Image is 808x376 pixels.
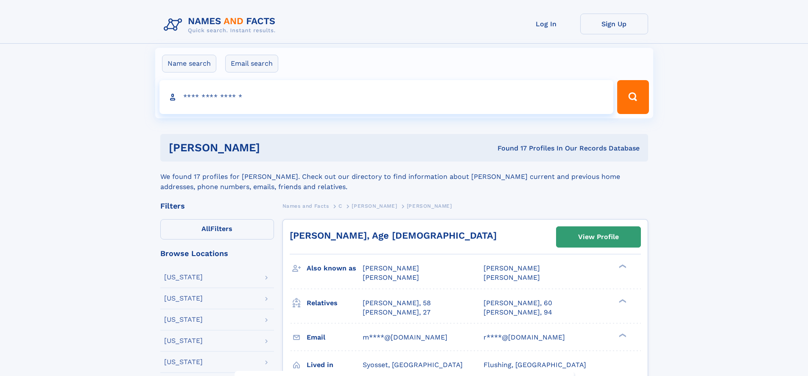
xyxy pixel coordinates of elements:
label: Email search [225,55,278,72]
div: Filters [160,202,274,210]
a: [PERSON_NAME], 94 [484,308,552,317]
a: Log In [512,14,580,34]
div: [US_STATE] [164,337,203,344]
label: Filters [160,219,274,240]
div: [US_STATE] [164,316,203,323]
span: C [338,203,342,209]
h3: Also known as [307,261,363,276]
span: [PERSON_NAME] [363,264,419,272]
a: Names and Facts [282,201,329,211]
div: We found 17 profiles for [PERSON_NAME]. Check out our directory to find information about [PERSON... [160,162,648,192]
span: Flushing, [GEOGRAPHIC_DATA] [484,361,586,369]
label: Name search [162,55,216,72]
div: ❯ [617,298,627,304]
a: [PERSON_NAME] [352,201,397,211]
a: [PERSON_NAME], 27 [363,308,431,317]
div: Found 17 Profiles In Our Records Database [379,144,640,153]
span: [PERSON_NAME] [363,273,419,281]
span: Syosset, [GEOGRAPHIC_DATA] [363,361,463,369]
div: Browse Locations [160,250,274,257]
h3: Email [307,330,363,345]
div: [US_STATE] [164,295,203,302]
h1: [PERSON_NAME] [169,142,379,153]
div: [US_STATE] [164,359,203,365]
a: [PERSON_NAME], Age [DEMOGRAPHIC_DATA] [290,230,497,241]
span: [PERSON_NAME] [484,273,540,281]
button: Search Button [617,80,649,114]
a: View Profile [556,227,640,247]
span: All [201,225,210,233]
div: ❯ [617,332,627,338]
a: Sign Up [580,14,648,34]
h3: Relatives [307,296,363,310]
span: [PERSON_NAME] [352,203,397,209]
div: [US_STATE] [164,274,203,281]
a: [PERSON_NAME], 58 [363,298,431,308]
span: [PERSON_NAME] [484,264,540,272]
div: View Profile [578,227,619,247]
span: [PERSON_NAME] [407,203,452,209]
div: ❯ [617,264,627,269]
a: [PERSON_NAME], 60 [484,298,552,308]
img: Logo Names and Facts [160,14,282,36]
input: search input [159,80,614,114]
h3: Lived in [307,358,363,372]
a: C [338,201,342,211]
